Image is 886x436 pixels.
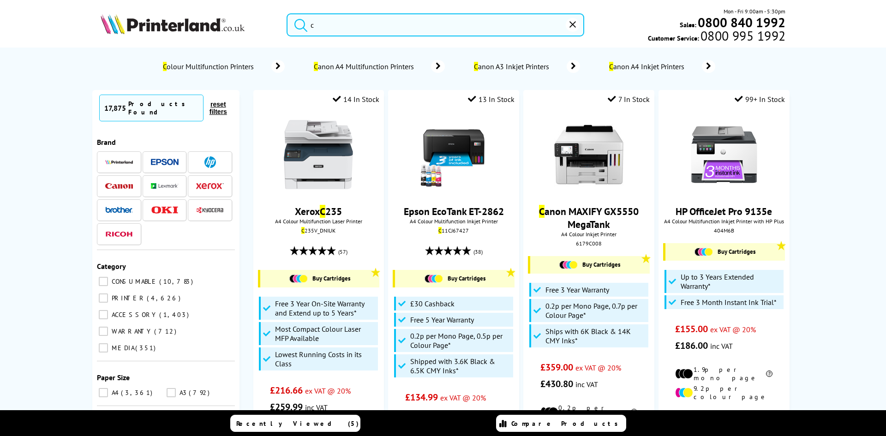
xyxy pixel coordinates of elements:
span: inc VAT [710,341,733,351]
div: 7 In Stock [608,95,650,104]
span: ex VAT @ 20% [440,393,486,402]
span: Buy Cartridges [312,275,350,282]
span: Customer Service: [648,31,785,42]
span: CONSUMABLE [109,277,158,286]
span: ACCESSORY [109,311,158,319]
a: HP OfficeJet Pro 9135e [676,205,772,218]
span: Buy Cartridges [582,261,620,269]
span: WARRANTY [109,327,153,335]
input: ACCESSORY 1,403 [99,310,108,319]
img: Ricoh [105,232,133,237]
img: hp-officejet-pro-9135e-front-new-small.jpg [689,120,759,189]
img: Cartridges [425,275,443,283]
span: A4 Colour Multifunction Inkjet Printer [393,218,514,225]
span: £155.00 [675,323,708,335]
span: anon A4 Inkjet Printers [608,62,688,71]
span: £359.00 [540,361,573,373]
mark: C [539,205,545,218]
img: Xerox [196,183,224,189]
a: Buy Cartridges [535,261,645,269]
span: inc VAT [305,403,328,412]
span: Recently Viewed (5) [236,419,359,428]
span: 712 [154,327,179,335]
img: Printerland [105,160,133,164]
div: 6179C008 [530,240,647,247]
img: Printerland Logo [101,14,245,34]
img: Lexmark [151,183,179,189]
div: Products Found [128,100,198,116]
span: 10,783 [159,277,195,286]
div: 11CJ67427 [395,227,512,234]
span: Lowest Running Costs in its Class [275,350,376,368]
mark: C [474,62,478,71]
span: Buy Cartridges [448,275,485,282]
img: Epson [151,159,179,166]
span: A3 [177,388,188,397]
a: Canon A4 Inkjet Printers [608,60,715,73]
li: 0.2p per mono page [540,404,638,420]
span: Free 3 Year Warranty [545,285,609,294]
span: 0.2p per Mono Page, 0.5p per Colour Page* [410,331,511,350]
span: Most Compact Colour Laser MFP Available [275,324,376,343]
span: Free 3 Month Instant Ink Trial* [681,298,777,307]
div: 13 In Stock [468,95,515,104]
div: modal_delivery [663,408,784,434]
a: Recently Viewed (5) [230,415,360,432]
span: Free 5 Year Warranty [410,315,474,324]
mark: C [320,205,325,218]
span: ex VAT @ 20% [710,325,756,334]
span: PRINTER [109,294,146,302]
a: Canon MAXIFY GX5550 MegaTank [539,205,639,231]
span: £216.66 [270,384,303,396]
div: 99+ In Stock [735,95,785,104]
span: £30 Cashback [410,299,455,308]
a: Canon A4 Multifunction Printers [312,60,445,73]
input: A4 3,361 [99,388,108,397]
span: ex VAT @ 20% [575,363,621,372]
input: Search prod [287,13,584,36]
span: (57) [338,243,347,261]
span: Brand [97,137,116,147]
img: Cartridges [694,248,713,256]
mark: C [301,227,305,234]
span: A4 [109,388,120,397]
span: Buy Cartridges [718,248,755,256]
mark: C [438,227,442,234]
img: OKI [151,206,179,214]
span: 351 [135,344,158,352]
span: A4 Colour Inkjet Printer [528,231,649,238]
span: (38) [473,243,483,261]
mark: C [609,62,613,71]
span: Paper Size [97,373,130,382]
img: Kyocera [196,207,224,214]
a: 0800 840 1992 [696,18,785,27]
span: £134.99 [405,391,438,403]
span: 0800 995 1992 [699,31,785,40]
span: £430.80 [540,378,573,390]
li: 1.9p per mono page [675,365,772,382]
span: Category [97,262,126,271]
img: HP [204,156,216,168]
b: 0800 840 1992 [698,14,785,31]
mark: C [163,62,167,71]
span: ex VAT @ 20% [305,386,351,395]
span: 1,403 [159,311,191,319]
span: Shipped with 3.6K Black & 6.5K CMY Inks* [410,357,511,375]
span: 0.2p per Mono Page, 0.7p per Colour Page* [545,301,646,320]
span: anon A4 Multifunction Printers [312,62,417,71]
span: A4 Colour Multifunction Laser Printer [258,218,379,225]
input: MEDIA 351 [99,343,108,352]
mark: C [314,62,318,71]
a: Printerland Logo [101,14,275,36]
img: epson-et-2862-ink-included-small.jpg [419,120,488,189]
input: PRINTER 4,626 [99,293,108,303]
button: reset filters [204,100,233,116]
span: anon A3 Inkjet Printers [473,62,553,71]
span: olour Multifunction Printers [162,62,257,71]
a: Buy Cartridges [400,275,509,283]
span: 792 [189,388,212,397]
img: Canon [105,183,133,189]
span: £259.99 [270,401,303,413]
span: A4 Colour Multifunction Inkjet Printer with HP Plus [663,218,784,225]
img: Cartridges [289,275,308,283]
